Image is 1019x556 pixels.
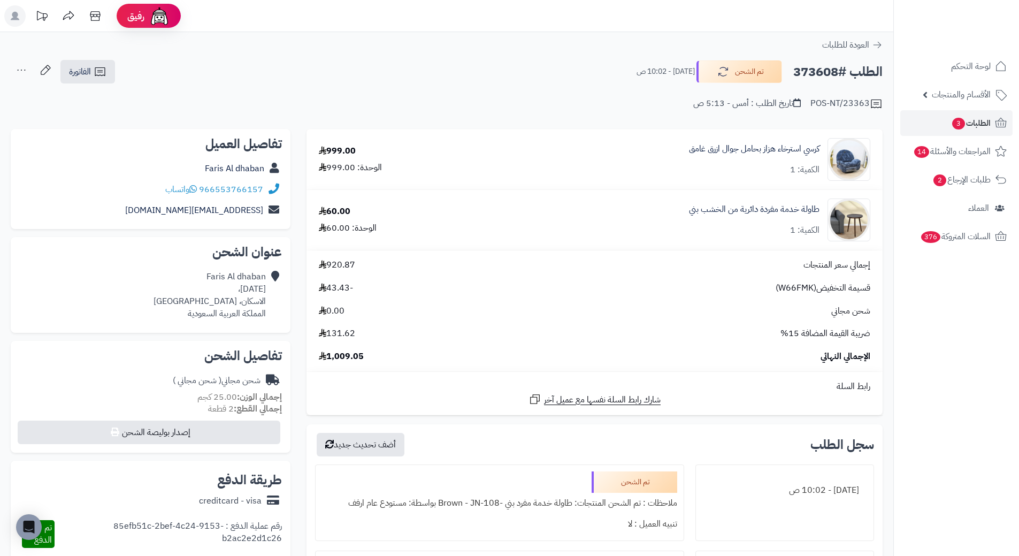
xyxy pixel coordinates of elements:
a: [EMAIL_ADDRESS][DOMAIN_NAME] [125,204,263,217]
strong: إجمالي الوزن: [237,391,282,403]
div: الوحدة: 999.00 [319,162,382,174]
span: الإجمالي النهائي [821,351,870,363]
span: -43.43 [319,282,353,294]
div: شحن مجاني [173,375,261,387]
a: 966553766157 [199,183,263,196]
div: 60.00 [319,205,350,218]
span: لوحة التحكم [951,59,991,74]
h3: سجل الطلب [810,438,874,451]
a: طلبات الإرجاع2 [900,167,1013,193]
a: تحديثات المنصة [28,5,55,29]
div: 999.00 [319,145,356,157]
div: ملاحظات : تم الشحن المنتجات: طاولة خدمة مفرد بني -Brown - JN-108 بواسطة: مستودع عام ارفف [322,493,677,514]
span: طلبات الإرجاع [932,172,991,187]
img: 1752315495-1-90x90.jpg [828,199,870,241]
a: العودة للطلبات [822,39,883,51]
span: تم الدفع [34,521,52,546]
small: [DATE] - 10:02 ص [637,66,695,77]
a: شارك رابط السلة نفسها مع عميل آخر [528,393,661,406]
span: المراجعات والأسئلة [913,144,991,159]
span: ضريبة القيمة المضافة 15% [780,327,870,340]
a: واتساب [165,183,197,196]
small: 2 قطعة [208,402,282,415]
div: تاريخ الطلب : أمس - 5:13 ص [693,97,801,110]
span: ( شحن مجاني ) [173,374,221,387]
span: العودة للطلبات [822,39,869,51]
a: طاولة خدمة مفردة دائرية من الخشب بني [689,203,819,216]
span: الفاتورة [69,65,91,78]
div: رقم عملية الدفع : 85efb51c-2bef-4c24-9153-b2ac2e2d1c26 [55,520,282,548]
strong: إجمالي القطع: [234,402,282,415]
span: الأقسام والمنتجات [932,87,991,102]
div: الكمية: 1 [790,224,819,237]
div: رابط السلة [311,380,878,393]
button: إصدار بوليصة الشحن [18,421,280,444]
a: الفاتورة [60,60,115,83]
button: أضف تحديث جديد [317,433,404,456]
div: [DATE] - 10:02 ص [702,480,867,501]
span: العملاء [968,201,989,216]
span: السلات المتروكة [920,229,991,244]
h2: عنوان الشحن [19,246,282,258]
div: POS-NT/23363 [810,97,883,110]
div: الكمية: 1 [790,164,819,176]
span: إجمالي سعر المنتجات [803,259,870,271]
span: 14 [914,146,930,158]
div: تنبيه العميل : لا [322,514,677,535]
a: السلات المتروكة376 [900,224,1013,249]
span: 1,009.05 [319,351,364,363]
span: 2 [933,174,947,187]
img: ai-face.png [149,5,170,27]
small: 25.00 كجم [197,391,282,403]
button: تم الشحن [696,60,782,83]
div: Faris Al dhaban [DATE]، الاسكان، [GEOGRAPHIC_DATA] المملكة العربية السعودية [154,271,266,319]
span: شارك رابط السلة نفسها مع عميل آخر [544,394,661,406]
div: creditcard - visa [199,495,262,507]
div: Open Intercom Messenger [16,514,42,540]
h2: الطلب #373608 [793,61,883,83]
a: Faris Al dhaban [205,162,264,175]
h2: تفاصيل الشحن [19,349,282,362]
span: 0.00 [319,305,344,317]
img: logo-2.png [946,18,1009,41]
h2: طريقة الدفع [217,474,282,486]
span: رفيق [127,10,144,22]
span: 920.87 [319,259,355,271]
span: 376 [921,231,941,243]
h2: تفاصيل العميل [19,138,282,150]
span: 131.62 [319,327,355,340]
div: تم الشحن [592,471,677,493]
span: شحن مجاني [831,305,870,317]
a: المراجعات والأسئلة14 [900,139,1013,164]
a: العملاء [900,195,1013,221]
span: الطلبات [951,116,991,131]
a: الطلبات3 [900,110,1013,136]
a: لوحة التحكم [900,54,1013,79]
span: قسيمة التخفيض(W66FMK) [776,282,870,294]
a: كرسي استرخاء هزاز بحامل جوال ازرق غامق [689,143,819,155]
div: الوحدة: 60.00 [319,222,377,234]
span: 3 [952,117,966,130]
img: 1741631276-1-90x90.jpg [828,138,870,181]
